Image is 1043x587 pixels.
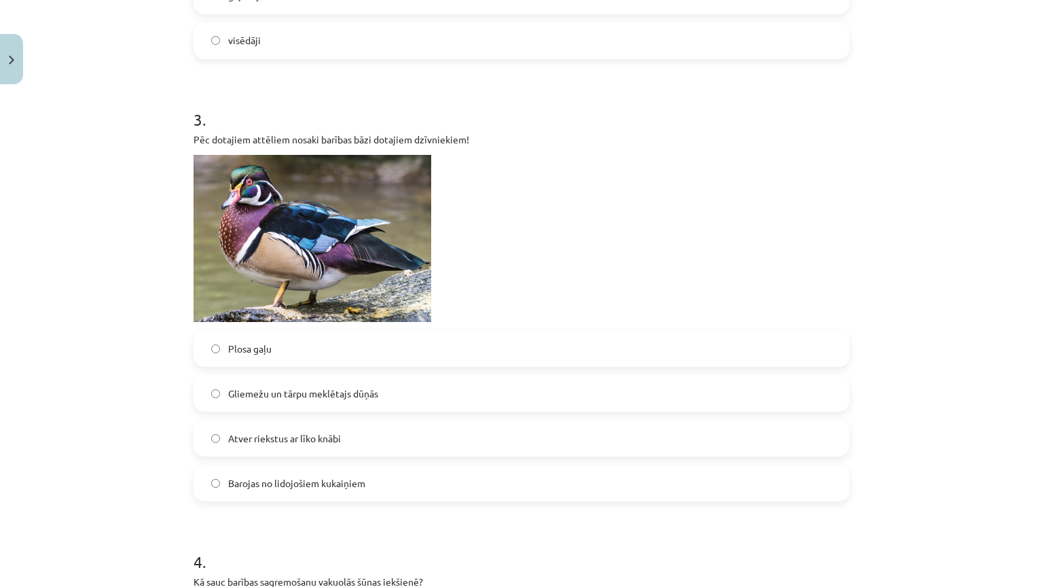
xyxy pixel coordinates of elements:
[194,86,849,128] h1: 3 .
[228,33,261,48] span: visēdāji
[9,56,14,65] img: icon-close-lesson-0947bae3869378f0d4975bcd49f059093ad1ed9edebbc8119c70593378902aed.svg
[211,36,220,45] input: visēdāji
[194,132,849,147] p: Pēc dotajiem attēliem nosaki barības bāzi dotajiem dzīvniekiem!
[211,434,220,443] input: Atver riekstus ar līko knābi
[228,476,365,491] span: Barojas no lidojošiem kukaiņiem
[211,389,220,398] input: Gliemežu un tārpu meklētajs dūņās
[194,529,849,571] h1: 4 .
[211,479,220,488] input: Barojas no lidojošiem kukaiņiem
[228,342,272,356] span: Plosa gaļu
[228,387,378,401] span: Gliemežu un tārpu meklētajs dūņās
[228,431,341,446] span: Atver riekstus ar līko knābi
[211,344,220,353] input: Plosa gaļu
